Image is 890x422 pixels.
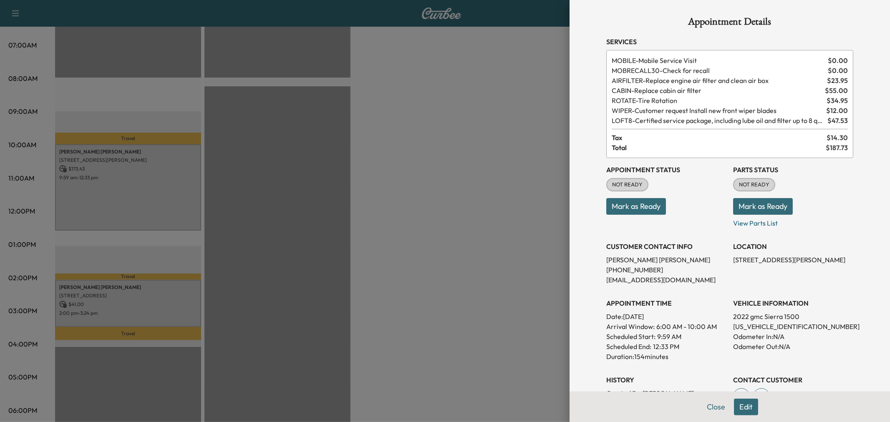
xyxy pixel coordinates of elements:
p: Scheduled End: [606,342,651,352]
span: Check for recall [612,65,824,75]
p: Scheduled Start: [606,332,656,342]
p: 12:33 PM [653,342,679,352]
p: [EMAIL_ADDRESS][DOMAIN_NAME] [606,275,726,285]
p: [PHONE_NUMBER] [606,265,726,275]
p: 2022 gmc Sierra 1500 [733,311,853,322]
h3: Parts Status [733,165,853,175]
h3: APPOINTMENT TIME [606,298,726,308]
span: $ 55.00 [825,85,848,95]
button: Edit [734,399,758,415]
span: Tire Rotation [612,95,823,105]
p: Odometer Out: N/A [733,342,853,352]
p: [US_VEHICLE_IDENTIFICATION_NUMBER] [733,322,853,332]
span: Total [612,143,826,153]
p: Created By : [PERSON_NAME] [606,388,726,398]
span: Tax [612,133,827,143]
button: Close [701,399,731,415]
h3: VEHICLE INFORMATION [733,298,853,308]
h3: CUSTOMER CONTACT INFO [606,241,726,251]
span: $ 14.30 [827,133,848,143]
p: Arrival Window: [606,322,726,332]
span: NOT READY [607,181,648,189]
span: $ 12.00 [826,105,848,116]
h3: Services [606,37,853,47]
h3: Appointment Status [606,165,726,175]
span: Replace engine air filter and clean air box [612,75,824,85]
span: $ 187.73 [826,143,848,153]
h1: Appointment Details [606,17,853,30]
p: [STREET_ADDRESS][PERSON_NAME] [733,255,853,265]
h3: History [606,375,726,385]
p: 9:59 AM [657,332,681,342]
p: Duration: 154 minutes [606,352,726,362]
p: Odometer In: N/A [733,332,853,342]
p: Date: [DATE] [606,311,726,322]
span: $ 34.95 [827,95,848,105]
span: 6:00 AM - 10:00 AM [656,322,717,332]
h3: CONTACT CUSTOMER [733,375,853,385]
button: Mark as Ready [733,198,793,215]
span: $ 47.53 [827,116,848,126]
span: Certified service package, including lube oil and filter up to 8 quarts, tire rotation. [612,116,824,126]
p: [PERSON_NAME] [PERSON_NAME] [606,255,726,265]
span: NOT READY [734,181,774,189]
span: Customer request Install new front wiper blades [612,105,823,116]
span: $ 0.00 [828,55,848,65]
button: Mark as Ready [606,198,666,215]
span: Mobile Service Visit [612,55,824,65]
p: View Parts List [733,215,853,228]
h3: LOCATION [733,241,853,251]
span: $ 23.95 [827,75,848,85]
span: $ 0.00 [828,65,848,75]
span: Replace cabin air filter [612,85,822,95]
